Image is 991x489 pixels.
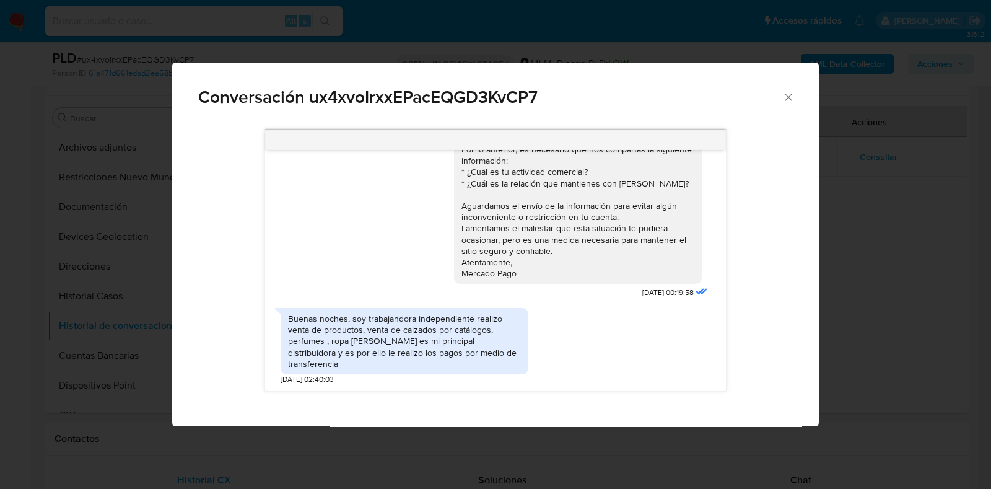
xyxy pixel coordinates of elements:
div: Buenas noches, soy trabajandora independiente realizo venta de productos, venta de calzados por c... [288,313,521,369]
span: Conversación ux4xvoIrxxEPacEQGD3KvCP7 [198,89,782,106]
div: Estimado usuario, Te comunicamos que de acuerdo con las políticas de control [PERSON_NAME] Pago, ... [461,99,694,279]
div: Comunicación [172,63,819,427]
button: Cerrar [782,91,793,102]
span: [DATE] 00:19:58 [642,288,694,298]
span: [DATE] 02:40:03 [281,374,334,385]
